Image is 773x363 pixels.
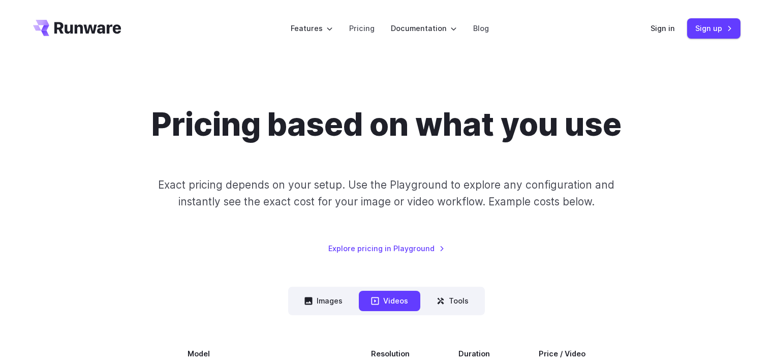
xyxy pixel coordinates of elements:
[424,291,481,311] button: Tools
[139,176,634,210] p: Exact pricing depends on your setup. Use the Playground to explore any configuration and instantl...
[291,22,333,34] label: Features
[473,22,489,34] a: Blog
[292,291,355,311] button: Images
[687,18,740,38] a: Sign up
[359,291,420,311] button: Videos
[391,22,457,34] label: Documentation
[651,22,675,34] a: Sign in
[349,22,375,34] a: Pricing
[33,20,121,36] a: Go to /
[151,106,622,144] h1: Pricing based on what you use
[328,243,445,254] a: Explore pricing in Playground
